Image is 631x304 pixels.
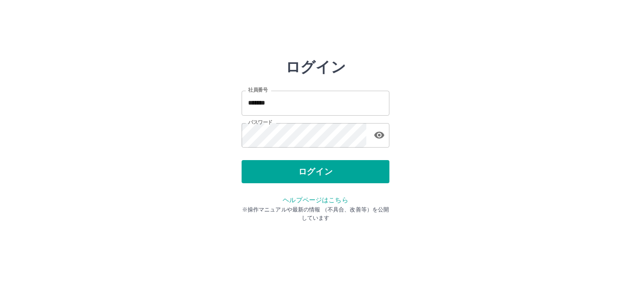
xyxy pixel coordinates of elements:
[242,205,389,222] p: ※操作マニュアルや最新の情報 （不具合、改善等）を公開しています
[283,196,348,204] a: ヘルプページはこちら
[248,87,267,93] label: 社員番号
[248,119,273,126] label: パスワード
[242,160,389,183] button: ログイン
[285,58,346,76] h2: ログイン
